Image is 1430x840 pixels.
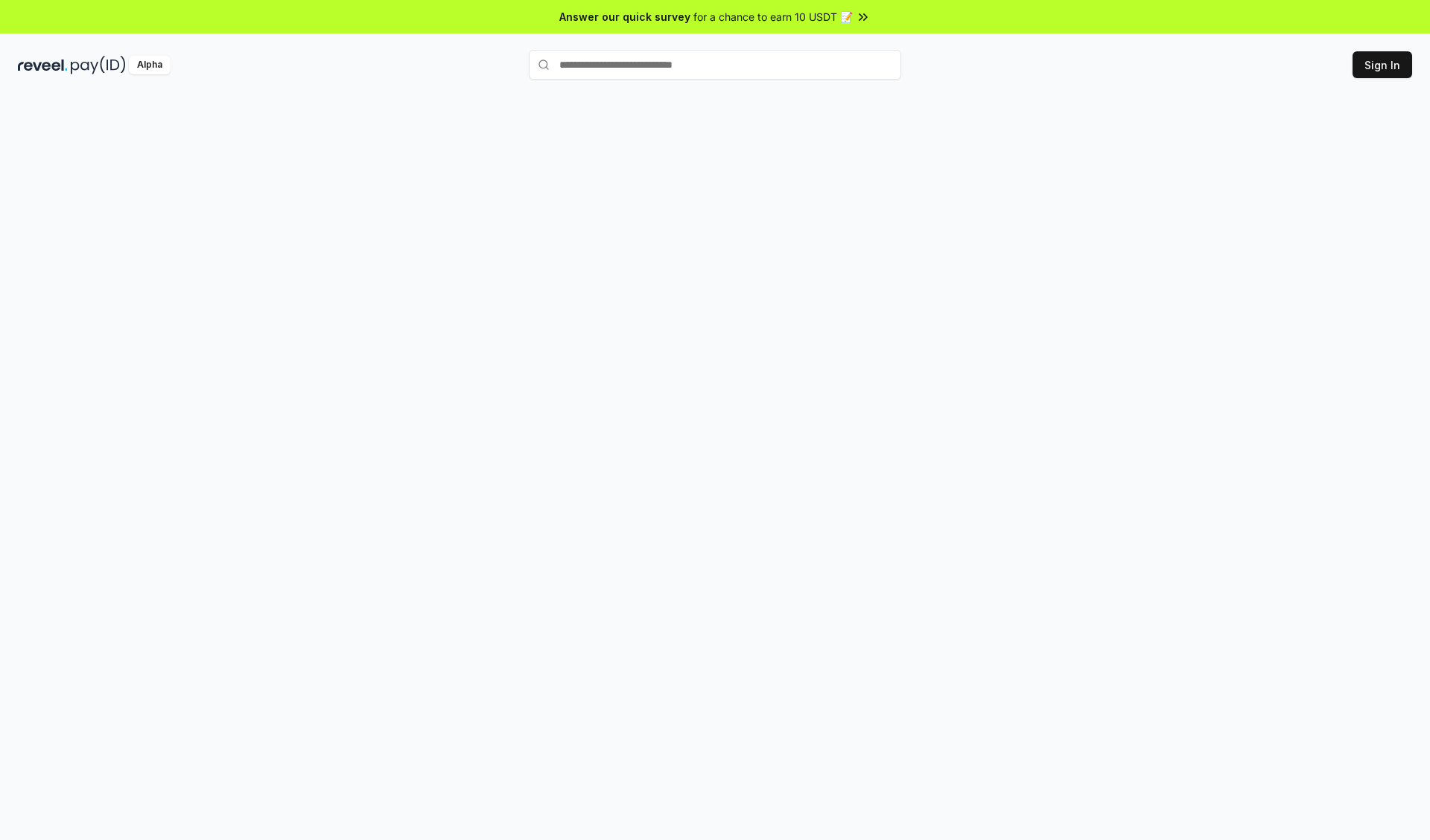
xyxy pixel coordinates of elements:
span: for a chance to earn 10 USDT 📝 [693,9,853,25]
button: Sign In [1353,51,1412,78]
div: Alpha [129,56,171,74]
img: pay_id [71,56,126,74]
span: Answer our quick survey [559,9,690,25]
img: reveel_dark [18,56,68,74]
